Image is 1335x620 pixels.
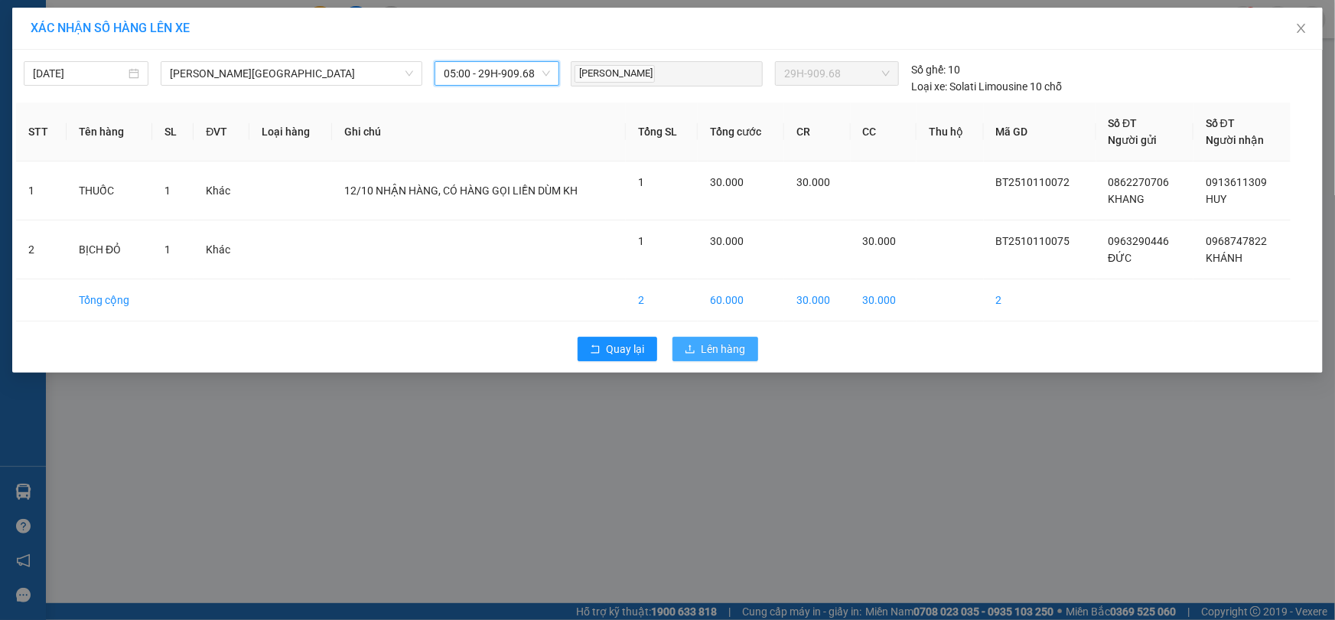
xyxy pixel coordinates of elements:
span: Người nhận [1206,134,1264,146]
span: Số ghế: [911,61,946,78]
span: 1 [164,243,171,256]
span: Quay lại [607,341,645,357]
span: Người gửi [1109,134,1158,146]
td: Khác [194,220,249,279]
span: 29H-909.68 [784,62,890,85]
span: 0968747822 [1206,235,1267,247]
th: STT [16,103,67,162]
td: 1 [16,162,67,220]
span: 30.000 [863,235,897,247]
th: Ghi chú [332,103,626,162]
button: uploadLên hàng [672,337,758,361]
div: Solati Limousine 10 chỗ [911,78,1062,95]
button: rollbackQuay lại [578,337,657,361]
span: 30.000 [710,176,744,188]
span: 1 [638,235,644,247]
span: KHÁNH [1206,252,1242,264]
td: 30.000 [784,279,851,321]
th: CR [784,103,851,162]
span: upload [685,344,695,356]
span: 0862270706 [1109,176,1170,188]
td: 2 [16,220,67,279]
span: 0913611309 [1206,176,1267,188]
td: 2 [984,279,1096,321]
span: ĐỨC [1109,252,1132,264]
span: 1 [164,184,171,197]
span: 0963290446 [1109,235,1170,247]
span: BT2510110075 [996,235,1070,247]
span: KHANG [1109,193,1145,205]
th: Tên hàng [67,103,152,162]
span: Số ĐT [1206,117,1235,129]
span: HUY [1206,193,1226,205]
span: 1 [638,176,644,188]
span: rollback [590,344,601,356]
span: Hồ Chí Minh - Lộc Ninh [170,62,413,85]
span: 30.000 [710,235,744,247]
th: ĐVT [194,103,249,162]
th: Tổng cước [698,103,784,162]
span: Loại xe: [911,78,947,95]
span: Số ĐT [1109,117,1138,129]
span: 12/10 NHẬN HÀNG, CÓ HÀNG GỌI LIỀN DÙM KH [344,184,578,197]
span: XÁC NHẬN SỐ HÀNG LÊN XE [31,21,190,35]
span: down [405,69,414,78]
td: BỊCH ĐỎ [67,220,152,279]
th: Loại hàng [249,103,332,162]
span: BT2510110072 [996,176,1070,188]
th: Tổng SL [626,103,698,162]
td: Tổng cộng [67,279,152,321]
span: close [1295,22,1307,34]
td: Khác [194,162,249,220]
button: Close [1280,8,1323,51]
td: 2 [626,279,698,321]
span: 30.000 [796,176,830,188]
th: Mã GD [984,103,1096,162]
span: Lên hàng [702,341,746,357]
td: 60.000 [698,279,784,321]
th: SL [152,103,194,162]
td: THUỐC [67,162,152,220]
span: 05:00 - 29H-909.68 [444,62,550,85]
span: [PERSON_NAME] [575,65,655,83]
div: 10 [911,61,960,78]
th: CC [851,103,917,162]
th: Thu hộ [917,103,984,162]
input: 12/10/2025 [33,65,125,82]
td: 30.000 [851,279,917,321]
